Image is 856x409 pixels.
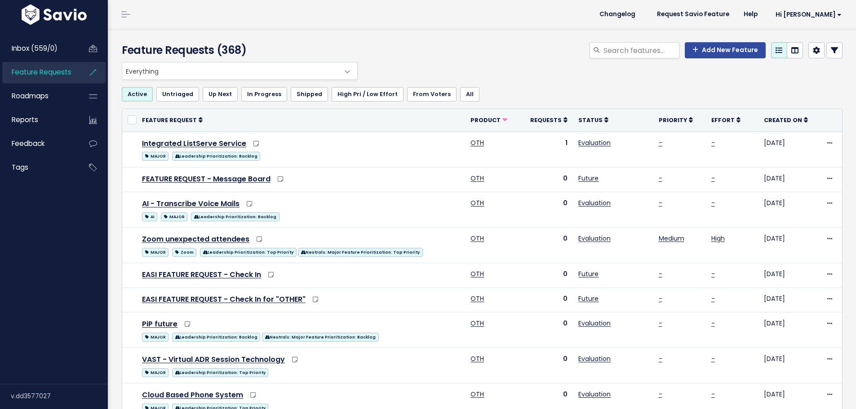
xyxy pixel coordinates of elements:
[12,163,28,172] span: Tags
[12,67,71,77] span: Feature Requests
[758,312,821,348] td: [DATE]
[764,116,802,124] span: Created On
[122,87,153,101] a: Active
[659,198,662,207] a: -
[172,331,260,342] a: Leadership Prioritization: Backlog
[659,294,662,303] a: -
[659,319,662,328] a: -
[332,87,404,101] a: High Pri / Low Effort
[142,333,169,342] span: MAJOR
[142,366,169,378] a: MAJOR
[659,174,662,183] a: -
[578,234,611,243] a: Evaluation
[736,8,765,21] a: Help
[470,294,484,303] a: OTH
[470,138,484,147] a: OTH
[172,152,260,161] span: Leadership Prioritization: Backlog
[578,294,599,303] a: Future
[711,174,715,183] a: -
[776,11,842,18] span: Hi [PERSON_NAME]
[578,319,611,328] a: Evaluation
[11,384,108,408] div: v.dd3577027
[142,248,169,257] span: MAJOR
[142,115,203,124] a: Feature Request
[711,390,715,399] a: -
[142,390,243,400] a: Cloud Based Phone System
[470,116,501,124] span: Product
[203,87,238,101] a: Up Next
[685,42,766,58] a: Add New Feature
[711,354,715,363] a: -
[519,167,573,192] td: 0
[519,192,573,227] td: 0
[711,234,725,243] a: High
[12,139,44,148] span: Feedback
[758,132,821,167] td: [DATE]
[659,138,662,147] a: -
[142,152,169,161] span: MAJOR
[711,269,715,278] a: -
[172,248,196,257] span: Zoom
[142,116,197,124] span: Feature Request
[758,167,821,192] td: [DATE]
[578,198,611,207] a: Evaluation
[578,115,608,124] a: Status
[460,87,479,101] a: All
[142,138,246,149] a: Integrated ListServe Service
[12,91,49,101] span: Roadmaps
[142,212,157,221] span: AI
[659,354,662,363] a: -
[142,354,285,365] a: VAST - Virtual ADR Session Technology
[298,246,423,257] a: Neutrals: Major Feature Prioritization: Top Priority
[2,86,75,106] a: Roadmaps
[191,212,279,221] span: Leadership Prioritization: Backlog
[161,211,187,222] a: MAJOR
[122,62,339,79] span: Everything
[122,62,358,80] span: Everything
[578,354,611,363] a: Evaluation
[470,115,507,124] a: Product
[659,390,662,399] a: -
[172,366,268,378] a: Leadership Prioritization: Top Priority
[200,246,296,257] a: Leadership Prioritization: Top Priority
[530,115,568,124] a: Requests
[599,11,635,18] span: Changelog
[142,331,169,342] a: MAJOR
[659,234,684,243] a: Medium
[765,8,849,22] a: Hi [PERSON_NAME]
[142,198,240,209] a: AI - Transcribe Voice Mails
[578,174,599,183] a: Future
[578,138,611,147] a: Evaluation
[298,248,423,257] span: Neutrals: Major Feature Prioritization: Top Priority
[2,110,75,130] a: Reports
[161,212,187,221] span: MAJOR
[12,115,38,124] span: Reports
[578,269,599,278] a: Future
[407,87,457,101] a: From Voters
[2,157,75,178] a: Tags
[758,227,821,263] td: [DATE]
[142,368,169,377] span: MAJOR
[156,87,199,101] a: Untriaged
[142,246,169,257] a: MAJOR
[659,115,693,124] a: Priority
[711,198,715,207] a: -
[711,138,715,147] a: -
[519,227,573,263] td: 0
[172,150,260,161] a: Leadership Prioritization: Backlog
[142,211,157,222] a: AI
[519,263,573,287] td: 0
[758,348,821,383] td: [DATE]
[470,390,484,399] a: OTH
[519,287,573,312] td: 0
[659,116,687,124] span: Priority
[142,294,306,304] a: EASI FEATURE REQUEST - Check In for "OTHER"
[578,116,603,124] span: Status
[142,234,249,244] a: Zoom unexpected attendees
[758,287,821,312] td: [DATE]
[172,333,260,342] span: Leadership Prioritization: Backlog
[142,174,271,184] a: FEATURE REQUEST - Message Board
[470,198,484,207] a: OTH
[519,132,573,167] td: 1
[172,246,196,257] a: Zoom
